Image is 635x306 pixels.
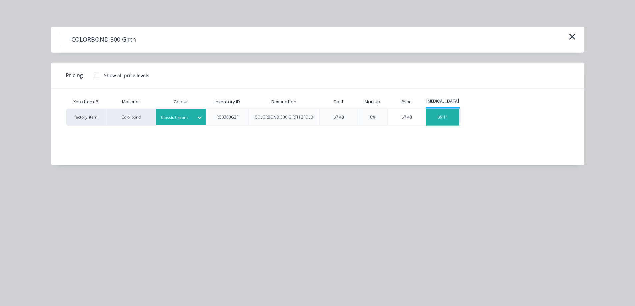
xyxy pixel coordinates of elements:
div: COLORBOND 300 GIRTH 2FOLD [255,114,313,120]
div: Description [266,94,302,110]
div: [MEDICAL_DATA] [426,98,460,104]
div: $9.11 [426,109,459,126]
div: Material [106,95,156,109]
div: $7.48 [388,109,426,126]
div: factory_item [66,109,106,126]
div: Price [387,95,426,109]
div: Show all price levels [104,72,149,79]
div: Inventory ID [209,94,245,110]
div: $7.48 [334,114,344,120]
div: Markup [358,95,387,109]
div: Xero Item # [66,95,106,109]
div: RCB300G2F [216,114,238,120]
div: 0% [370,114,376,120]
h4: COLORBOND 300 Girth [61,33,146,46]
span: Pricing [66,71,83,79]
div: Cost [319,95,358,109]
div: Colour [156,95,206,109]
div: Colorbond [106,109,156,126]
